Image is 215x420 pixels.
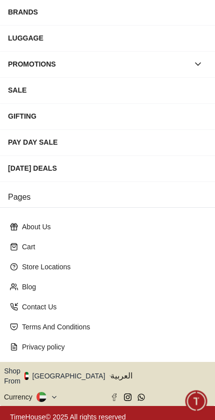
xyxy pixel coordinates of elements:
[8,159,207,177] div: [DATE] DEALS
[8,3,207,21] div: BRANDS
[22,282,201,292] p: Blog
[8,55,189,73] div: PROMOTIONS
[22,242,201,252] p: Cart
[124,393,131,401] a: Instagram
[22,322,201,332] p: Terms And Conditions
[8,107,207,125] div: GIFTING
[24,372,28,380] img: United Arab Emirates
[8,29,207,47] div: LUGGAGE
[8,133,207,151] div: PAY DAY SALE
[22,302,201,312] p: Contact Us
[22,222,201,232] p: About Us
[22,342,201,352] p: Privacy policy
[110,393,118,401] a: Facebook
[4,366,112,386] button: Shop From[GEOGRAPHIC_DATA]
[137,393,145,401] a: Whatsapp
[22,262,201,272] p: Store Locations
[110,370,211,382] span: العربية
[185,390,207,412] div: Chat Widget
[4,392,36,402] div: Currency
[8,81,207,99] div: SALE
[110,366,211,386] button: العربية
